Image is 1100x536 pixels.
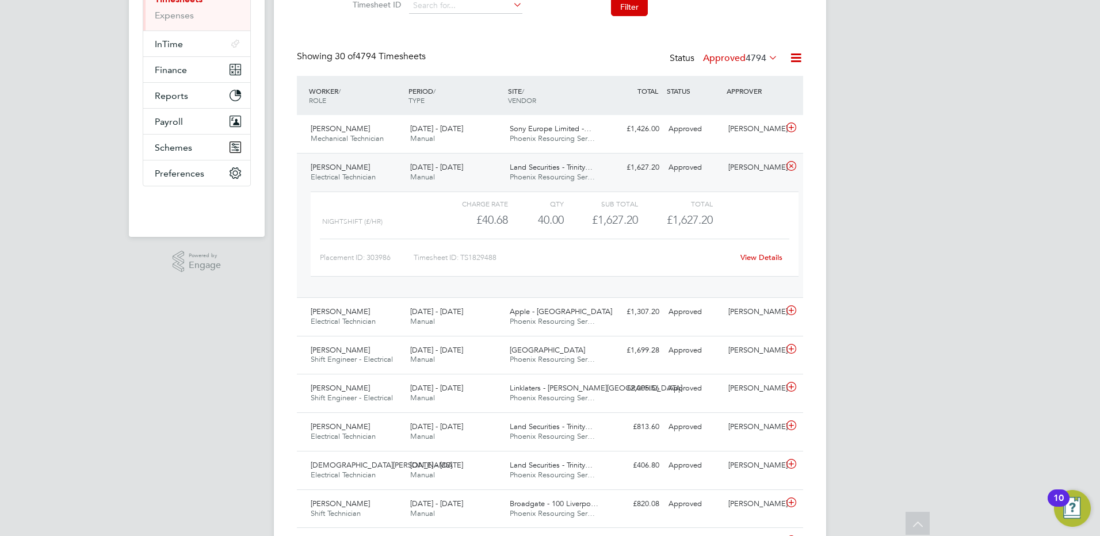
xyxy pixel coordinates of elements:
span: Manual [410,393,435,403]
div: Charge rate [434,197,508,210]
img: fastbook-logo-retina.png [143,198,251,216]
span: Electrical Technician [311,470,376,480]
span: Phoenix Resourcing Ser… [510,172,595,182]
div: £2,005.56 [604,379,664,398]
span: Preferences [155,168,204,179]
a: Go to home page [143,198,251,216]
span: Land Securities - Trinity… [510,460,593,470]
span: Sony Europe Limited -… [510,124,591,133]
span: / [522,86,524,95]
span: Manual [410,133,435,143]
div: Total [638,197,712,210]
span: Shift Engineer - Electrical [311,354,393,364]
span: Shift Technician [311,508,361,518]
div: Approved [664,456,724,475]
div: WORKER [306,81,406,110]
div: QTY [508,197,564,210]
span: [PERSON_NAME] [311,307,370,316]
div: £406.80 [604,456,664,475]
span: [DATE] - [DATE] [410,307,463,316]
span: [PERSON_NAME] [311,422,370,431]
div: [PERSON_NAME] [724,495,784,514]
div: STATUS [664,81,724,101]
div: Placement ID: 303986 [320,248,414,267]
span: Electrical Technician [311,431,376,441]
span: ROLE [309,95,326,105]
span: [DATE] - [DATE] [410,383,463,393]
div: £820.08 [604,495,664,514]
div: [PERSON_NAME] [724,303,784,321]
span: / [338,86,341,95]
div: [PERSON_NAME] [724,456,784,475]
div: Approved [664,303,724,321]
span: Phoenix Resourcing Ser… [510,133,595,143]
span: Manual [410,508,435,518]
div: PERIOD [406,81,505,110]
span: Electrical Technician [311,316,376,326]
span: [PERSON_NAME] [311,383,370,393]
a: Powered byEngage [173,251,221,273]
span: TOTAL [637,86,658,95]
span: Phoenix Resourcing Ser… [510,508,595,518]
span: Shift Engineer - Electrical [311,393,393,403]
span: 4794 [746,52,766,64]
div: Approved [664,379,724,398]
span: [DEMOGRAPHIC_DATA][PERSON_NAME] [311,460,452,470]
span: Manual [410,431,435,441]
span: [PERSON_NAME] [311,499,370,508]
span: [DATE] - [DATE] [410,162,463,172]
span: Phoenix Resourcing Ser… [510,431,595,441]
span: [PERSON_NAME] [311,124,370,133]
div: Approved [664,418,724,437]
span: [DATE] - [DATE] [410,422,463,431]
span: [GEOGRAPHIC_DATA] [510,345,585,355]
span: Phoenix Resourcing Ser… [510,316,595,326]
span: Electrical Technician [311,172,376,182]
div: £1,627.20 [564,210,638,229]
span: Manual [410,172,435,182]
span: InTime [155,39,183,49]
button: Schemes [143,135,250,160]
span: Broadgate - 100 Liverpo… [510,499,598,508]
div: £40.68 [434,210,508,229]
div: [PERSON_NAME] [724,158,784,177]
button: Reports [143,83,250,108]
span: [DATE] - [DATE] [410,460,463,470]
label: Approved [703,52,778,64]
span: Phoenix Resourcing Ser… [510,470,595,480]
div: Approved [664,495,724,514]
span: Manual [410,354,435,364]
span: [DATE] - [DATE] [410,124,463,133]
span: Powered by [189,251,221,261]
div: Approved [664,120,724,139]
span: Phoenix Resourcing Ser… [510,393,595,403]
div: Sub Total [564,197,638,210]
span: TYPE [408,95,425,105]
span: 4794 Timesheets [335,51,426,62]
span: Finance [155,64,187,75]
span: Engage [189,261,221,270]
span: Reports [155,90,188,101]
span: £1,627.20 [667,213,713,227]
div: Status [670,51,780,67]
div: £813.60 [604,418,664,437]
span: [PERSON_NAME] [311,162,370,172]
div: [PERSON_NAME] [724,379,784,398]
button: Payroll [143,109,250,134]
span: Manual [410,470,435,480]
span: Mechanical Technician [311,133,384,143]
span: 30 of [335,51,356,62]
div: APPROVER [724,81,784,101]
div: Approved [664,341,724,360]
a: Expenses [155,10,194,21]
span: / [433,86,436,95]
button: Open Resource Center, 10 new notifications [1054,490,1091,527]
div: [PERSON_NAME] [724,418,784,437]
span: Nightshift (£/HR) [322,217,383,225]
div: £1,426.00 [604,120,664,139]
div: Showing [297,51,428,63]
button: InTime [143,31,250,56]
div: [PERSON_NAME] [724,341,784,360]
div: 10 [1053,498,1064,513]
button: Finance [143,57,250,82]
